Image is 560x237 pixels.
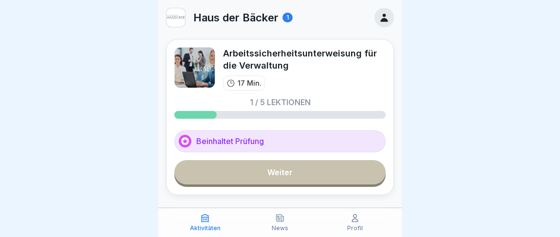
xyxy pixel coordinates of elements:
div: 1 [282,13,293,22]
p: News [272,225,288,232]
p: Aktivitäten [190,225,221,232]
p: Haus der Bäcker [193,11,279,24]
p: Profil [347,225,363,232]
div: Arbeitssicherheitsunterweisung für die Verwaltung [223,47,386,72]
img: h1uq8udo25ity8yr8xlavs7l.png [167,8,185,27]
p: 1 / 5 Lektionen [250,98,311,106]
div: Beinhaltet Prüfung [174,130,386,152]
p: 17 Min. [238,78,261,88]
img: uu40vofrwkrcojczpz6qgbpy.png [174,47,215,88]
a: Weiter [174,160,386,184]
